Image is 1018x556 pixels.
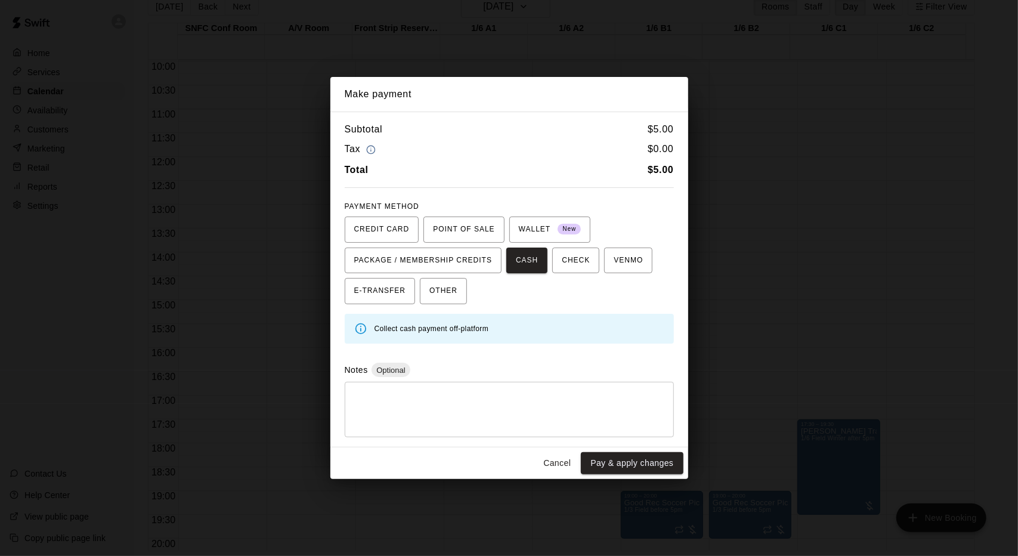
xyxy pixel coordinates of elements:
[345,165,369,175] b: Total
[648,122,673,137] h6: $ 5.00
[562,251,590,270] span: CHECK
[614,251,643,270] span: VENMO
[581,452,683,474] button: Pay & apply changes
[345,278,416,304] button: E-TRANSFER
[509,217,591,243] button: WALLET New
[372,366,410,375] span: Optional
[516,251,538,270] span: CASH
[345,202,419,211] span: PAYMENT METHOD
[345,248,502,274] button: PACKAGE / MEMBERSHIP CREDITS
[433,220,494,239] span: POINT OF SALE
[345,365,368,375] label: Notes
[423,217,504,243] button: POINT OF SALE
[354,220,410,239] span: CREDIT CARD
[552,248,599,274] button: CHECK
[506,248,547,274] button: CASH
[345,141,379,157] h6: Tax
[648,165,673,175] b: $ 5.00
[420,278,467,304] button: OTHER
[354,251,493,270] span: PACKAGE / MEMBERSHIP CREDITS
[604,248,652,274] button: VENMO
[538,452,576,474] button: Cancel
[519,220,581,239] span: WALLET
[345,122,383,137] h6: Subtotal
[558,221,581,237] span: New
[330,77,688,112] h2: Make payment
[354,282,406,301] span: E-TRANSFER
[429,282,457,301] span: OTHER
[648,141,673,157] h6: $ 0.00
[345,217,419,243] button: CREDIT CARD
[375,325,489,333] span: Collect cash payment off-platform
